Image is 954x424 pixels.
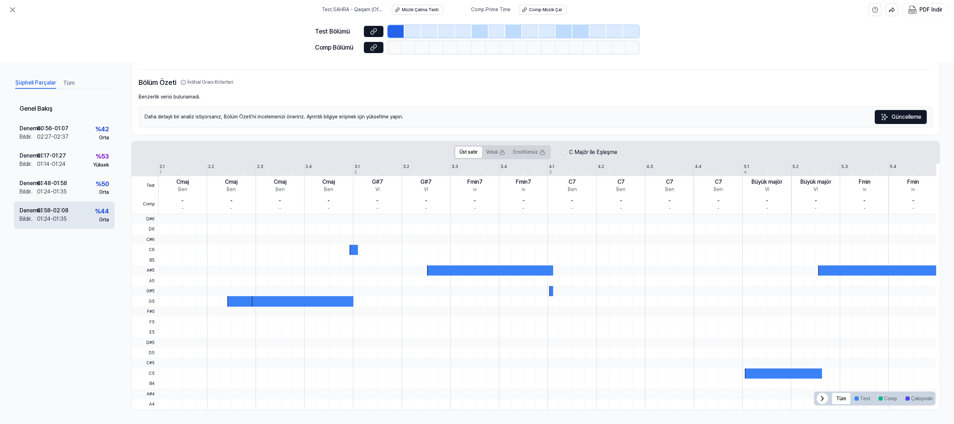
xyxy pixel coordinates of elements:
font: - [522,197,525,204]
font: 2.1 [160,164,164,169]
font: iv [911,187,915,192]
button: Müzik Çalma Testi [392,5,443,15]
font: - [50,152,52,159]
font: 2.3 [257,164,263,169]
font: Ben [665,187,674,192]
img: paylaşmak [889,7,895,13]
button: Çakışmalar [901,393,940,404]
font: B5 [149,258,155,263]
font: 5.4 [890,164,896,169]
font: C6 [149,247,155,252]
font: Ben [276,187,285,192]
font: - [279,197,281,204]
font: 3 [549,170,552,175]
font: Orta [99,134,109,140]
font: 01:58 [37,207,51,214]
font: Daha detaylı bir analiz istiyorsanız, Bölüm Özeti'ni incelemenizi öneririz. Ayrıntılı bilgiye eri... [145,114,403,119]
font: Prime Time [486,7,511,12]
font: D#6 [146,217,155,221]
button: Test [850,393,874,404]
font: 01:35 [53,188,67,195]
font: Vokal [486,149,498,155]
font: 2 [354,170,357,175]
font: Fmin7 [516,178,531,185]
font: C5 [149,371,155,376]
font: Bölüm Özeti [139,78,176,87]
font: Test [322,7,332,12]
font: G#5 [146,288,155,293]
font: Büyük majör [751,178,783,185]
font: Çakışmalar [911,396,935,401]
font: 3.4 [500,164,507,169]
font: - [328,197,330,204]
font: Comp [471,7,484,12]
button: Güncelleme [875,110,927,124]
font: Deneme [20,207,41,214]
font: - [571,205,573,211]
font: - [717,197,720,204]
font: 3.3 [452,164,458,169]
font: iv [473,187,477,192]
font: 01:58 [53,180,67,186]
font: - [474,205,476,211]
font: Deneme [20,180,41,186]
font: A#4 [147,392,155,396]
font: % [95,207,101,215]
font: 4 [744,170,747,175]
font: - [766,205,768,211]
font: - [51,215,53,222]
font: 02:27 [37,133,51,140]
font: Ben [178,187,187,192]
font: 3.1 [354,164,360,169]
font: Yüksek [93,162,109,168]
font: 4.2 [598,164,604,169]
font: - [668,197,671,204]
font: . [332,7,333,12]
font: Müzik Çalma Testi [402,7,439,12]
font: G5 [149,299,155,304]
font: C Majör ile Eşleşme [569,149,617,155]
font: 00:56 [37,125,52,132]
button: İntihal Oranı Kriterleri [181,79,233,86]
font: C7 [666,178,673,185]
font: PDF İndir [919,6,942,13]
font: 4.1 [549,164,554,169]
font: - [864,205,866,211]
font: C7 [617,178,625,185]
font: 44 [101,207,109,215]
font: F5 [149,320,155,324]
font: Enstitümüz [513,149,538,155]
font: 2.2 [208,164,214,169]
font: - [279,205,281,211]
font: % [95,125,101,132]
font: Comp Bölümü [315,44,353,51]
button: PDF İndir [907,4,944,16]
font: Test [860,396,870,401]
font: 01:27 [52,152,66,159]
font: 4.3 [646,164,653,169]
font: Orta [99,189,109,195]
font: - [50,161,52,167]
font: - [766,197,768,204]
font: İntihal Oranı Kriterleri [188,79,233,85]
font: 53 [101,153,109,160]
font: - [51,180,53,186]
font: G#7 [420,178,432,185]
font: Deneme [20,152,41,159]
font: 5.3 [841,164,848,169]
font: iv [863,187,866,192]
font: - [620,205,622,211]
font: Fmin [907,178,919,185]
font: SAHRA - Qaqam (Official Music Video) [322,7,382,19]
button: Tüm [832,393,850,404]
font: VI [424,187,428,192]
font: Comp [884,396,897,401]
font: 1 [160,170,161,175]
font: Ben [616,187,625,192]
font: C7 [568,178,576,185]
font: 50 [101,180,109,187]
font: - [717,205,719,211]
font: - [571,197,573,204]
font: F#5 [147,309,155,314]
